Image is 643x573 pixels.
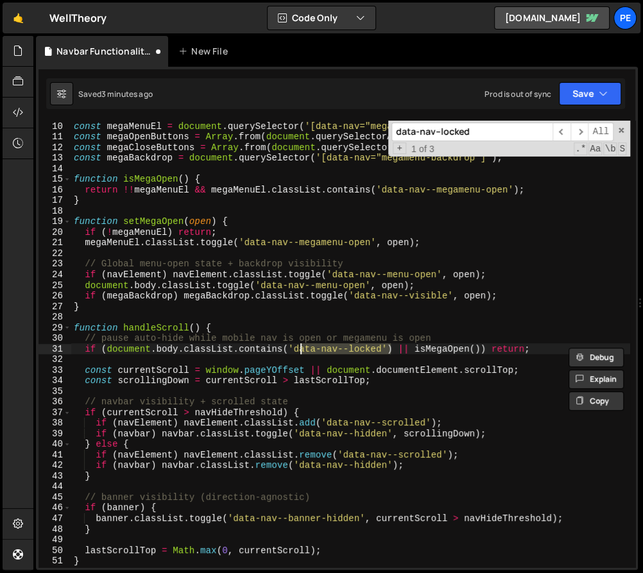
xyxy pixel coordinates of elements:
div: 45 [39,492,71,503]
a: Pe [613,6,637,30]
div: 48 [39,524,71,535]
div: 42 [39,460,71,471]
span: Whole Word Search [603,142,617,155]
a: 🤙 [3,3,34,33]
div: 49 [39,535,71,545]
div: 19 [39,216,71,227]
input: Search for [391,123,553,141]
button: Debug [569,348,624,367]
div: 18 [39,206,71,217]
div: 30 [39,333,71,344]
button: Code Only [268,6,375,30]
div: 28 [39,312,71,323]
div: 39 [39,429,71,440]
div: 32 [39,354,71,365]
div: 21 [39,237,71,248]
span: ​ [553,123,570,141]
div: 17 [39,195,71,206]
div: 11 [39,132,71,142]
span: Alt-Enter [588,123,613,141]
div: 50 [39,545,71,556]
button: Save [559,82,621,105]
div: 35 [39,386,71,397]
div: 36 [39,397,71,407]
div: 13 [39,153,71,164]
div: 26 [39,291,71,302]
div: New File [178,45,232,58]
div: 12 [39,142,71,153]
div: 20 [39,227,71,238]
div: Navbar Functionality.js [56,45,153,58]
button: Copy [569,391,624,411]
div: Saved [78,89,153,99]
div: 16 [39,185,71,196]
div: 27 [39,302,71,312]
div: 14 [39,164,71,175]
button: Explain [569,370,624,389]
span: RegExp Search [574,142,587,155]
div: 23 [39,259,71,269]
div: 25 [39,280,71,291]
a: [DOMAIN_NAME] [494,6,610,30]
span: 1 of 3 [406,144,440,155]
div: 41 [39,450,71,461]
div: 24 [39,269,71,280]
span: Toggle Replace mode [393,142,406,155]
div: 22 [39,248,71,259]
span: ​ [570,123,588,141]
span: Search In Selection [618,142,626,155]
div: 10 [39,121,71,132]
div: 46 [39,502,71,513]
div: 31 [39,344,71,355]
div: WellTheory [49,10,107,26]
span: CaseSensitive Search [588,142,602,155]
div: 51 [39,556,71,567]
div: 3 minutes ago [101,89,153,99]
div: 44 [39,481,71,492]
div: 47 [39,513,71,524]
div: 43 [39,471,71,482]
div: 15 [39,174,71,185]
div: 34 [39,375,71,386]
div: Prod is out of sync [484,89,551,99]
div: 40 [39,439,71,450]
div: 37 [39,407,71,418]
div: 38 [39,418,71,429]
div: 29 [39,323,71,334]
div: 33 [39,365,71,376]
